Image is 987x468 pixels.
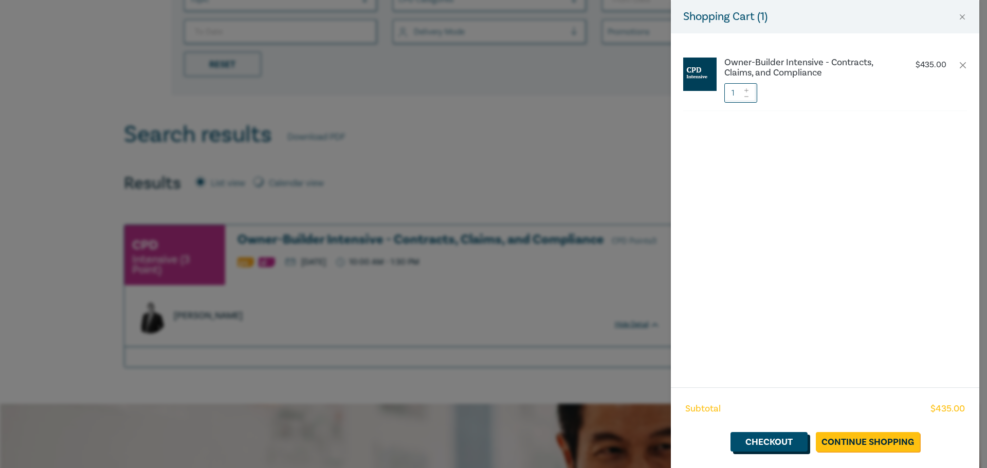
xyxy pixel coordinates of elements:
[683,8,767,25] h5: Shopping Cart ( 1 )
[724,83,757,103] input: 1
[730,432,808,452] a: Checkout
[958,12,967,22] button: Close
[685,402,721,416] span: Subtotal
[724,58,895,78] a: Owner-Builder Intensive - Contracts, Claims, and Compliance
[916,60,946,70] p: $ 435.00
[816,432,920,452] a: Continue Shopping
[683,58,717,91] img: CPD%20Intensive.jpg
[930,402,965,416] span: $ 435.00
